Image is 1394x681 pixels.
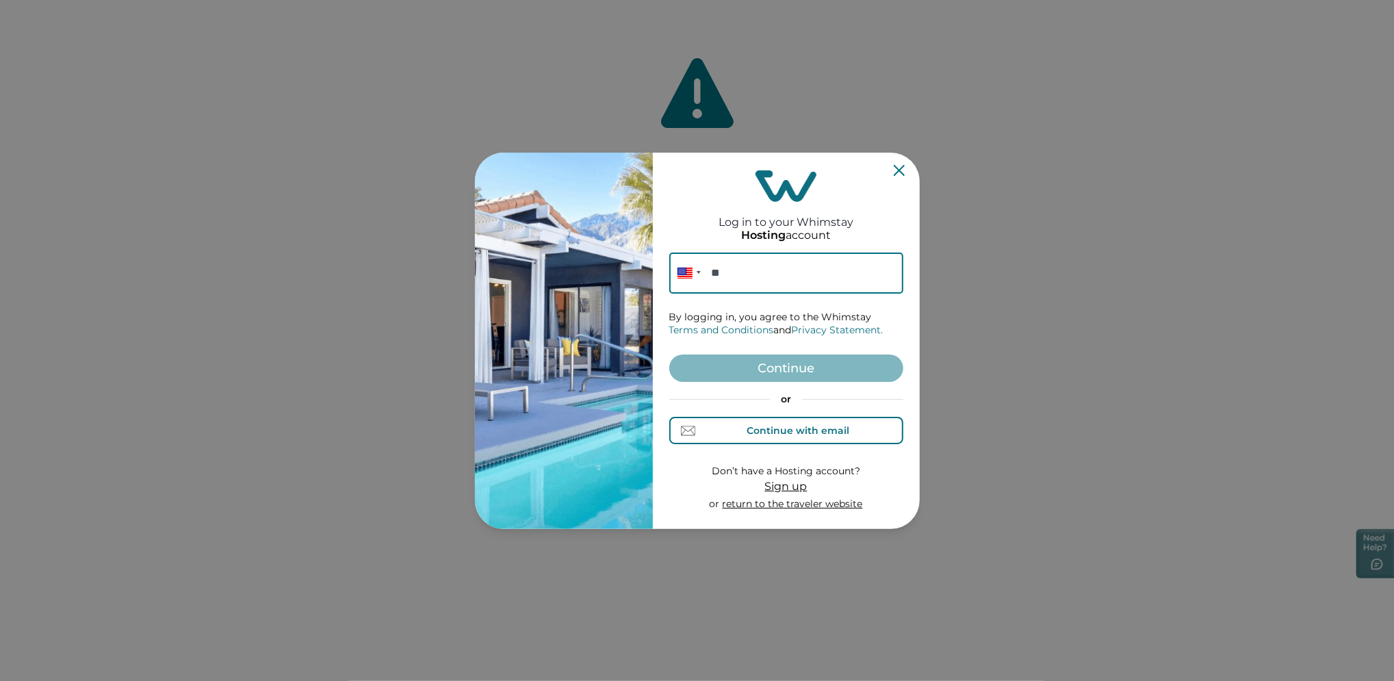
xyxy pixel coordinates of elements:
a: Privacy Statement. [792,324,883,336]
span: Sign up [765,480,808,493]
img: auth-banner [475,153,653,529]
div: Continue with email [747,425,849,436]
a: return to the traveler website [723,498,863,510]
p: By logging in, you agree to the Whimstay and [669,311,903,337]
p: or [710,498,863,511]
button: Close [894,165,905,176]
p: Don’t have a Hosting account? [710,465,863,478]
h2: Log in to your Whimstay [719,202,853,229]
div: United States: + 1 [669,253,705,294]
p: account [741,229,831,242]
button: Continue [669,355,903,382]
p: Hosting [741,229,786,242]
button: Continue with email [669,417,903,444]
img: login-logo [756,170,817,202]
a: Terms and Conditions [669,324,774,336]
p: or [669,393,903,407]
